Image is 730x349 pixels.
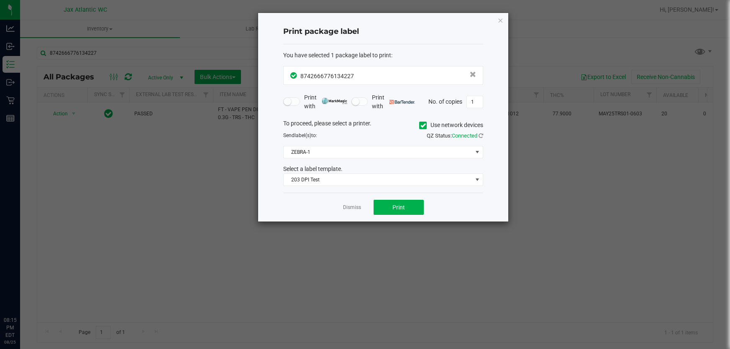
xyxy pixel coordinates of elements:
[300,73,354,79] span: 8742666776134227
[277,119,489,132] div: To proceed, please select a printer.
[283,51,483,60] div: :
[427,132,483,139] span: QZ Status:
[290,71,298,80] span: In Sync
[284,174,472,186] span: 203 DPI Test
[419,121,483,130] label: Use network devices
[452,132,477,139] span: Connected
[304,93,347,111] span: Print with
[389,100,415,104] img: bartender.png
[284,146,472,158] span: ZEBRA-1
[283,26,483,37] h4: Print package label
[428,98,462,104] span: No. of copies
[283,132,317,138] span: Send to:
[277,165,489,173] div: Select a label template.
[283,52,391,59] span: You have selected 1 package label to print
[295,132,311,138] span: label(s)
[322,98,347,104] img: mark_magic_cybra.png
[343,204,361,211] a: Dismiss
[392,204,405,211] span: Print
[8,282,33,307] iframe: Resource center
[374,200,424,215] button: Print
[372,93,415,111] span: Print with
